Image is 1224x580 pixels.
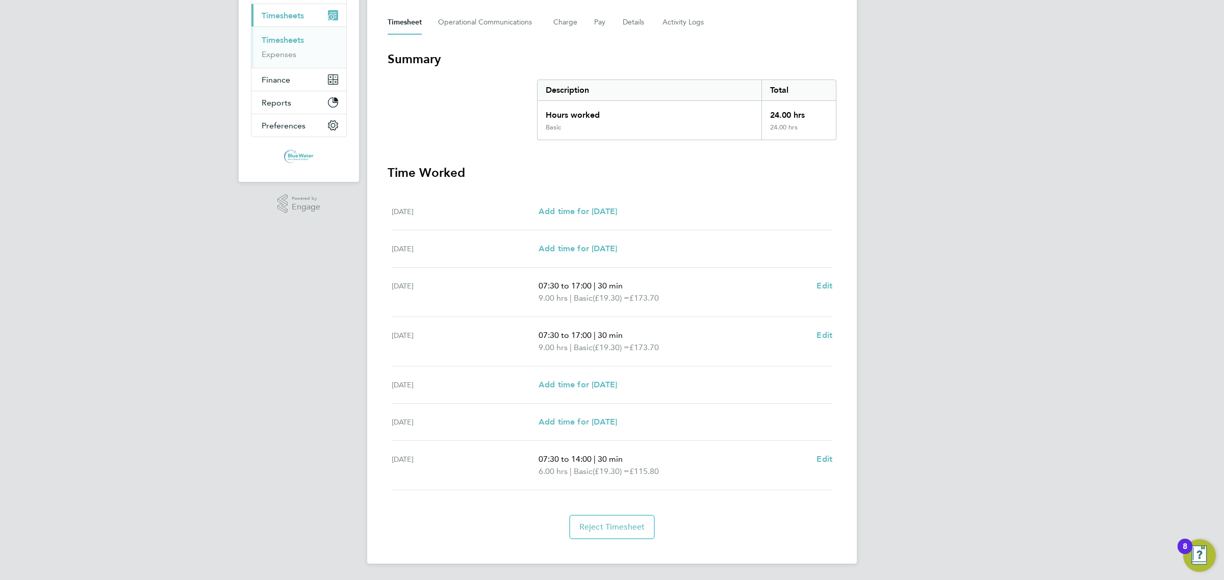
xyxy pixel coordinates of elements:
[594,281,596,291] span: |
[761,80,836,100] div: Total
[392,205,539,218] div: [DATE]
[817,453,832,465] a: Edit
[392,329,539,354] div: [DATE]
[539,454,592,464] span: 07:30 to 14:00
[539,205,617,218] a: Add time for [DATE]
[579,522,645,532] span: Reject Timesheet
[594,330,596,340] span: |
[539,416,617,428] a: Add time for [DATE]
[392,280,539,304] div: [DATE]
[539,281,592,291] span: 07:30 to 17:00
[262,75,290,85] span: Finance
[539,206,617,216] span: Add time for [DATE]
[817,330,832,340] span: Edit
[553,10,578,35] button: Charge
[593,293,629,303] span: (£19.30) =
[574,465,593,478] span: Basic
[262,49,296,59] a: Expenses
[598,454,623,464] span: 30 min
[538,101,761,123] div: Hours worked
[392,416,539,428] div: [DATE]
[817,281,832,291] span: Edit
[539,243,617,255] a: Add time for [DATE]
[817,280,832,292] a: Edit
[574,292,593,304] span: Basic
[1183,539,1216,572] button: Open Resource Center, 8 new notifications
[539,293,568,303] span: 9.00 hrs
[1183,546,1187,560] div: 8
[262,35,304,45] a: Timesheets
[388,10,422,35] button: Timesheet
[251,68,346,91] button: Finance
[817,454,832,464] span: Edit
[537,80,836,140] div: Summary
[629,293,659,303] span: £173.70
[594,454,596,464] span: |
[539,330,592,340] span: 07:30 to 17:00
[538,80,761,100] div: Description
[392,379,539,391] div: [DATE]
[570,342,572,352] span: |
[251,114,346,137] button: Preferences
[539,342,568,352] span: 9.00 hrs
[539,417,617,427] span: Add time for [DATE]
[251,147,347,164] a: Go to home page
[539,379,617,391] a: Add time for [DATE]
[570,466,572,476] span: |
[539,244,617,253] span: Add time for [DATE]
[539,466,568,476] span: 6.00 hrs
[388,165,836,181] h3: Time Worked
[761,123,836,140] div: 24.00 hrs
[284,147,314,164] img: bluewaterwales-logo-retina.png
[574,341,593,354] span: Basic
[593,466,629,476] span: (£19.30) =
[598,281,623,291] span: 30 min
[546,123,561,131] div: Basic
[277,194,321,214] a: Powered byEngage
[292,203,320,212] span: Engage
[392,453,539,478] div: [DATE]
[761,101,836,123] div: 24.00 hrs
[569,515,655,539] button: Reject Timesheet
[262,98,291,108] span: Reports
[662,10,705,35] button: Activity Logs
[593,342,629,352] span: (£19.30) =
[388,51,836,539] section: Timesheet
[251,4,346,27] button: Timesheets
[598,330,623,340] span: 30 min
[392,243,539,255] div: [DATE]
[262,11,304,20] span: Timesheets
[623,10,646,35] button: Details
[594,10,606,35] button: Pay
[388,51,836,67] h3: Summary
[817,329,832,341] a: Edit
[262,121,305,130] span: Preferences
[629,342,659,352] span: £173.70
[251,91,346,114] button: Reports
[570,293,572,303] span: |
[539,380,617,389] span: Add time for [DATE]
[251,27,346,68] div: Timesheets
[629,466,659,476] span: £115.80
[292,194,320,203] span: Powered by
[438,10,537,35] button: Operational Communications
